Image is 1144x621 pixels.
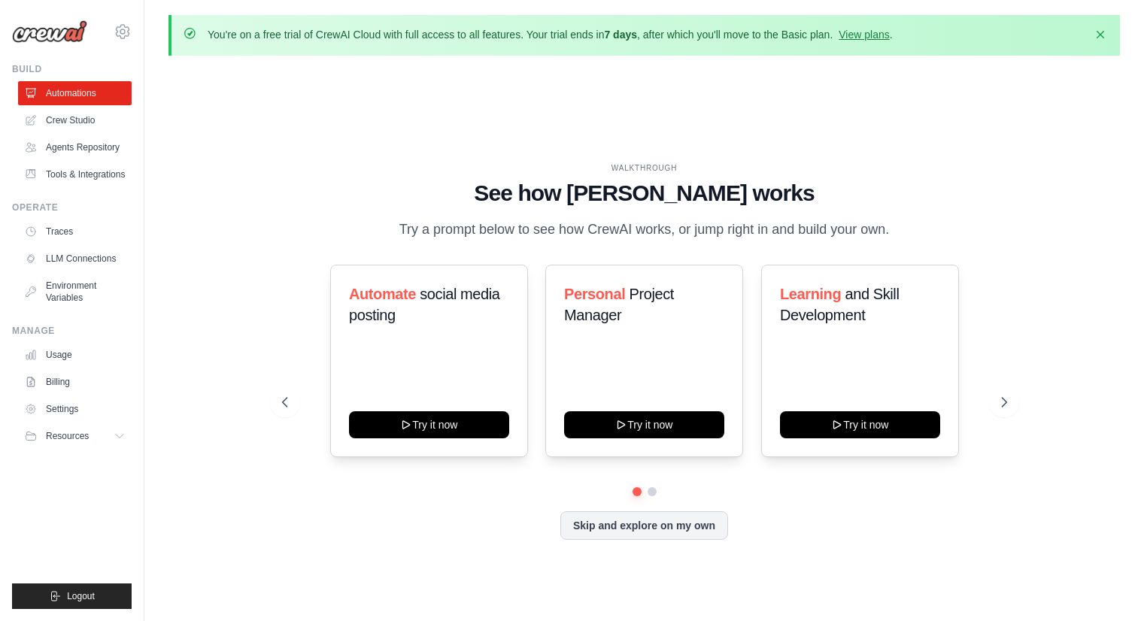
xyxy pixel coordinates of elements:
[18,424,132,448] button: Resources
[839,29,889,41] a: View plans
[12,583,132,609] button: Logout
[67,590,95,602] span: Logout
[282,180,1007,207] h1: See how [PERSON_NAME] works
[18,370,132,394] a: Billing
[12,20,87,43] img: Logo
[18,397,132,421] a: Settings
[46,430,89,442] span: Resources
[780,286,899,323] span: and Skill Development
[349,286,416,302] span: Automate
[18,108,132,132] a: Crew Studio
[392,219,897,241] p: Try a prompt below to see how CrewAI works, or jump right in and build your own.
[282,162,1007,174] div: WALKTHROUGH
[560,511,728,540] button: Skip and explore on my own
[349,411,509,438] button: Try it now
[780,411,940,438] button: Try it now
[12,325,132,337] div: Manage
[349,286,500,323] span: social media posting
[564,411,724,438] button: Try it now
[18,162,132,186] a: Tools & Integrations
[604,29,637,41] strong: 7 days
[18,220,132,244] a: Traces
[12,63,132,75] div: Build
[780,286,841,302] span: Learning
[12,201,132,214] div: Operate
[18,247,132,271] a: LLM Connections
[18,274,132,310] a: Environment Variables
[208,27,893,42] p: You're on a free trial of CrewAI Cloud with full access to all features. Your trial ends in , aft...
[18,81,132,105] a: Automations
[18,135,132,159] a: Agents Repository
[18,343,132,367] a: Usage
[564,286,625,302] span: Personal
